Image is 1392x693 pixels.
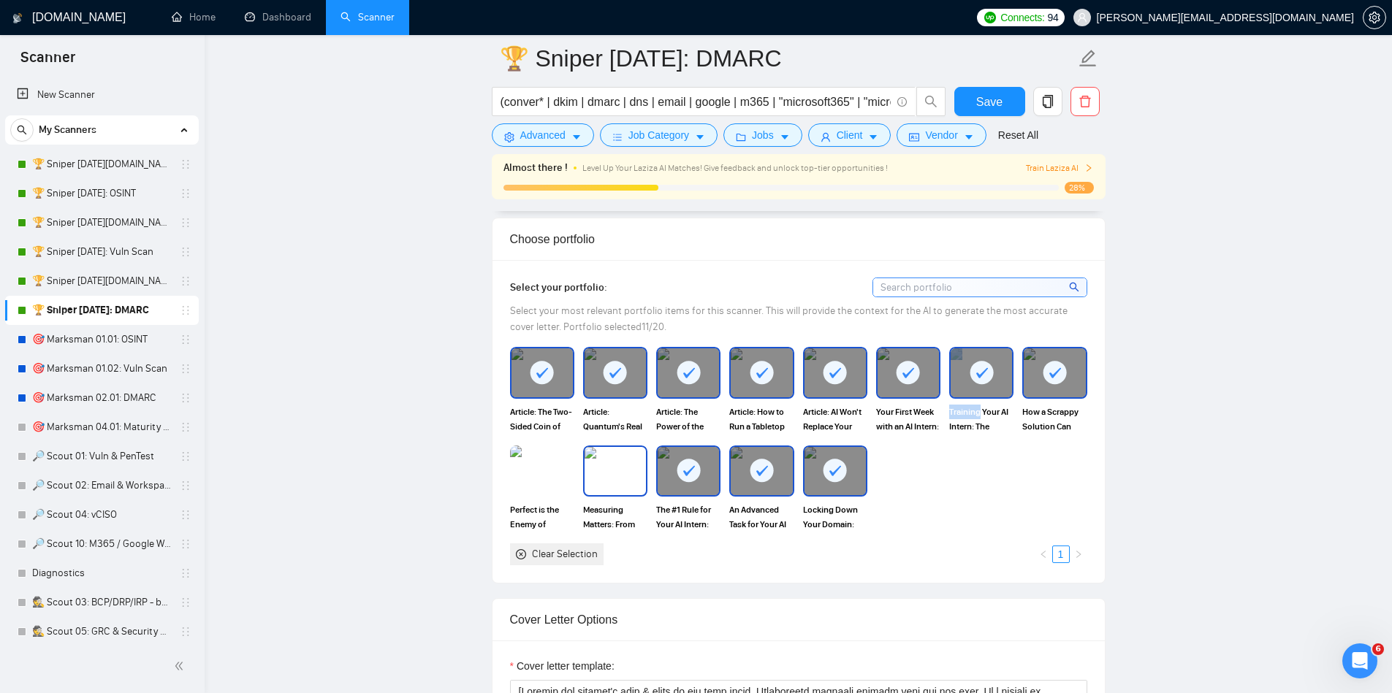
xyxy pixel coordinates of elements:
span: Select your portfolio: [510,281,607,294]
span: Locking Down Your Domain: Your Guide to Email Authentication [803,502,867,532]
span: caret-down [571,131,582,142]
a: 🕵️ Scout 03: BCP/DRP/IRP - broken [32,588,171,617]
span: holder [180,421,191,433]
span: user [1077,12,1087,23]
span: holder [180,363,191,375]
button: search [10,118,34,142]
span: Article: The Two-Sided Coin of Security [510,405,574,434]
a: 🏆 Sniper [DATE]: DMARC [32,296,171,325]
span: An Advanced Task for Your AI Intern: Analyzing Customer Feedback [729,502,794,532]
span: Advanced [520,127,566,143]
span: 94 [1048,9,1059,26]
img: upwork-logo.png [984,12,996,23]
img: portfolio thumbnail image [585,447,646,495]
span: Client [837,127,863,143]
a: 🔎 Scout 01: Vuln & PenTest [32,442,171,471]
iframe: Intercom live chat [1342,643,1377,678]
img: portfolio thumbnail image [510,445,574,497]
button: search [916,87,946,116]
span: holder [180,246,191,258]
span: holder [180,451,191,462]
span: caret-down [695,131,705,142]
button: Train Laziza AI [1026,161,1093,175]
span: search [917,95,945,108]
span: close-circle [516,549,526,559]
span: Your First Week with an AI Intern: 3 Safe Tasks to Get Started [876,405,940,434]
input: Search Freelance Jobs... [501,93,891,111]
span: My Scanners [39,115,96,145]
div: Clear Selection [532,546,598,562]
a: 🔎 Scout 02: Email & Workspace [32,471,171,500]
span: right [1074,550,1083,559]
button: Save [954,87,1025,116]
span: holder [180,509,191,521]
button: folderJobscaret-down [723,123,802,147]
span: copy [1034,95,1062,108]
span: How a Scrappy Solution Can Unlock Your Security Budget [1022,405,1087,434]
a: searchScanner [341,11,395,23]
span: Article: Quantum's Real Threat: It's Not Your Data, It's the Keys [583,405,647,434]
span: double-left [174,659,189,673]
span: setting [504,131,514,142]
span: holder [180,626,191,638]
span: Article: The Power of the Worst Case [656,405,720,434]
a: dashboardDashboard [245,11,311,23]
button: settingAdvancedcaret-down [492,123,594,147]
div: Cover Letter Options [510,599,1087,640]
span: holder [180,305,191,316]
span: Scanner [9,47,87,77]
span: Connects: [1000,9,1044,26]
span: 6 [1372,643,1384,655]
img: logo [12,7,23,30]
a: homeHome [172,11,216,23]
span: left [1039,550,1048,559]
a: 🏆 Sniper [DATE][DOMAIN_NAME]: Vuln Scan [32,208,171,237]
a: Diagnostics [32,559,171,588]
a: New Scanner [17,80,187,110]
span: caret-down [964,131,974,142]
span: search [11,125,33,135]
span: holder [180,538,191,550]
span: holder [180,275,191,287]
button: delete [1070,87,1100,116]
span: Level Up Your Laziza AI Matches! Give feedback and unlock top-tier opportunities ! [582,163,888,173]
span: holder [180,334,191,345]
input: Search portfolio [873,278,1087,296]
span: Almost there ! [503,160,568,176]
a: 🎯 Marksman 02.01: DMARC [32,383,171,413]
a: 🏆 Sniper [DATE][DOMAIN_NAME]: OSINT [32,150,171,179]
span: Jobs [752,127,774,143]
button: copy [1033,87,1062,116]
button: idcardVendorcaret-down [897,123,986,147]
span: Article: AI Won't Replace Your Team. It Will Supercharge It! [803,405,867,434]
a: 🏆 Sniper [DATE]: Vuln Scan [32,237,171,267]
button: barsJob Categorycaret-down [600,123,718,147]
a: 🎯 Marksman 01.01: OSINT [32,325,171,354]
span: idcard [909,131,919,142]
a: 🏆 Sniper [DATE][DOMAIN_NAME]: DMARC [32,267,171,296]
label: Cover letter template: [510,658,615,674]
span: search [1069,279,1081,295]
a: Reset All [998,127,1038,143]
input: Scanner name... [500,40,1076,77]
span: Vendor [925,127,957,143]
span: holder [180,188,191,199]
span: delete [1071,95,1099,108]
a: 1 [1053,546,1069,562]
span: caret-down [868,131,878,142]
span: right [1084,164,1093,172]
span: Job Category [628,127,689,143]
span: holder [180,217,191,229]
span: holder [180,480,191,491]
span: user [821,131,831,142]
span: Perfect is the Enemy of Secure: A Pragmatist's Guide to Risk Reduction [510,502,574,532]
span: folder [736,131,746,142]
a: 🔎 Scout 10: M365 / Google Workspace - not configed [32,529,171,559]
button: left [1035,545,1052,563]
li: 1 [1052,545,1070,563]
span: Measuring Matters: From Vanity Metrics to Actionable Security Insights [583,502,647,532]
span: caret-down [780,131,790,142]
li: Previous Page [1035,545,1052,563]
li: New Scanner [5,80,199,110]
